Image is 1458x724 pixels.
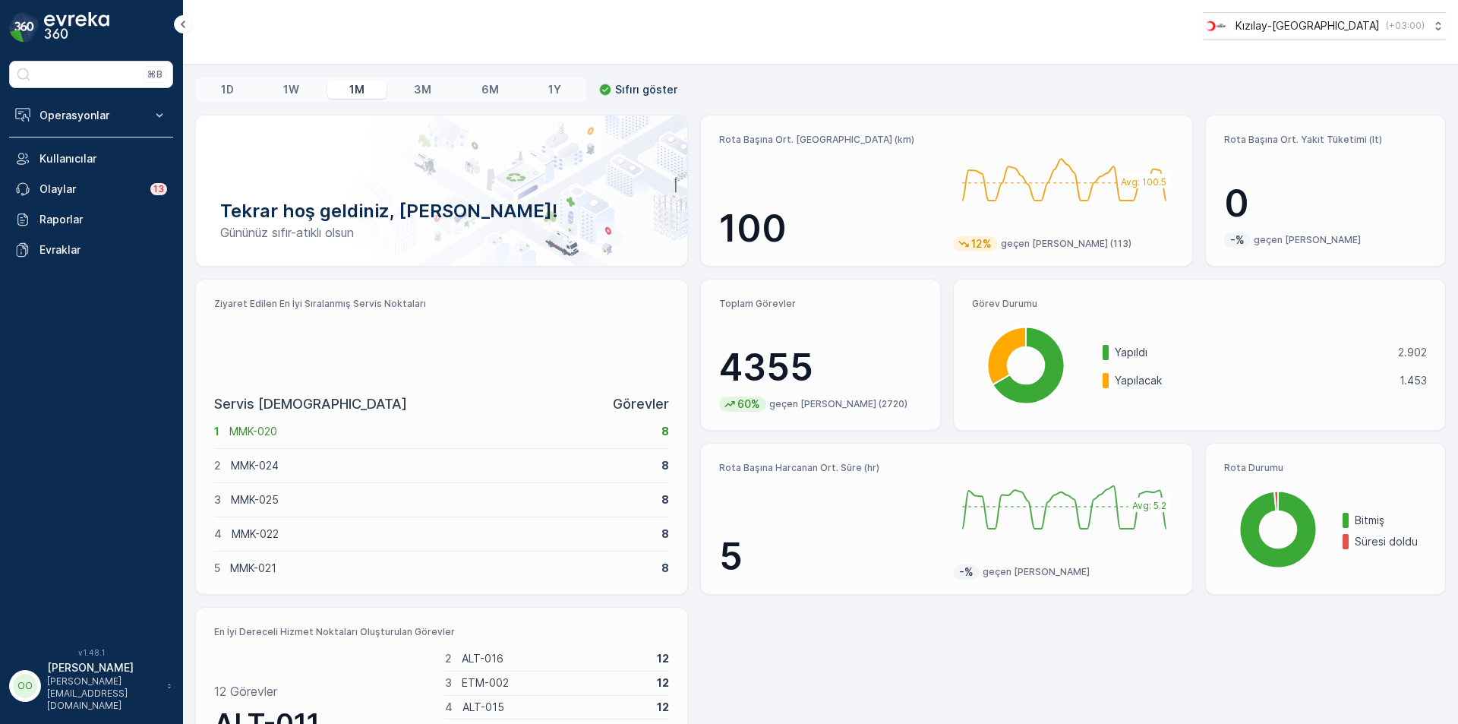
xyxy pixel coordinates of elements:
p: ( +03:00 ) [1386,20,1425,32]
button: Operasyonlar [9,100,173,131]
p: 12% [970,236,993,251]
p: Gününüz sıfır-atıklı olsun [220,223,663,242]
p: 12 [657,651,669,666]
p: 12 [657,700,669,715]
p: Sıfırı göster [615,82,677,97]
p: 4 [214,526,222,542]
a: Kullanıcılar [9,144,173,174]
p: Yapılacak [1115,373,1390,388]
p: 8 [661,424,669,439]
p: MMK-022 [232,526,652,542]
p: 12 Görevler [214,682,277,700]
p: Rota Durumu [1224,462,1427,474]
p: ETM-002 [462,675,648,691]
p: -% [1229,232,1246,248]
p: 0 [1224,181,1427,226]
p: Olaylar [39,182,141,197]
p: 1D [221,82,234,97]
p: 8 [661,492,669,507]
p: Ziyaret Edilen En İyi Sıralanmış Servis Noktaları [214,298,669,310]
p: Evraklar [39,242,167,258]
p: 1Y [548,82,561,97]
p: Toplam Görevler [719,298,922,310]
p: Görev Durumu [972,298,1427,310]
p: 1 [214,424,219,439]
img: k%C4%B1z%C4%B1lay.png [1203,17,1229,34]
p: geçen [PERSON_NAME] (2720) [769,398,907,410]
p: 1.453 [1400,373,1427,388]
p: 4 [445,700,453,715]
p: ALT-015 [462,700,648,715]
p: 8 [661,561,669,576]
p: En İyi Dereceli Hizmet Noktaları Oluşturulan Görevler [214,626,669,638]
p: 5 [214,561,220,576]
p: Kullanıcılar [39,151,167,166]
p: geçen [PERSON_NAME] (113) [1001,238,1131,250]
p: 2 [214,458,221,473]
img: logo_dark-DEwI_e13.png [44,12,109,43]
p: Servis [DEMOGRAPHIC_DATA] [214,394,407,415]
button: OO[PERSON_NAME][PERSON_NAME][EMAIL_ADDRESS][DOMAIN_NAME] [9,660,173,712]
p: 12 [657,675,669,691]
p: ⌘B [147,68,163,81]
p: 3 [445,675,452,691]
p: Rota Başına Ort. Yakıt Tüketimi (lt) [1224,134,1427,146]
p: [PERSON_NAME][EMAIL_ADDRESS][DOMAIN_NAME] [47,675,159,712]
p: Bitmiş [1355,513,1427,528]
p: Operasyonlar [39,108,143,123]
div: OO [13,674,37,698]
p: Kızılay-[GEOGRAPHIC_DATA] [1236,18,1380,33]
p: Yapıldı [1115,345,1388,360]
p: 8 [661,526,669,542]
p: ALT-016 [462,651,648,666]
p: MMK-021 [230,561,652,576]
p: 3 [214,492,221,507]
img: logo [9,12,39,43]
button: Kızılay-[GEOGRAPHIC_DATA](+03:00) [1203,12,1446,40]
p: Tekrar hoş geldiniz, [PERSON_NAME]! [220,199,663,223]
p: 60% [736,397,762,412]
p: [PERSON_NAME] [47,660,159,675]
a: Evraklar [9,235,173,265]
p: Rota Başına Ort. [GEOGRAPHIC_DATA] (km) [719,134,941,146]
p: 6M [481,82,499,97]
p: Rota Başına Harcanan Ort. Süre (hr) [719,462,941,474]
p: geçen [PERSON_NAME] [1254,234,1361,246]
p: -% [958,564,975,580]
p: 2.902 [1398,345,1427,360]
p: 8 [661,458,669,473]
p: 13 [153,183,164,195]
span: v 1.48.1 [9,648,173,657]
p: Süresi doldu [1355,534,1427,549]
a: Raporlar [9,204,173,235]
p: 2 [445,651,452,666]
p: 1W [283,82,299,97]
p: geçen [PERSON_NAME] [983,566,1090,578]
p: 3M [414,82,431,97]
p: Görevler [613,394,669,415]
p: MMK-025 [231,492,652,507]
p: 1M [349,82,364,97]
p: Raporlar [39,212,167,227]
p: MMK-024 [231,458,652,473]
a: Olaylar13 [9,174,173,204]
p: 5 [719,534,941,580]
p: MMK-020 [229,424,652,439]
p: 100 [719,206,941,251]
p: 4355 [719,345,922,390]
